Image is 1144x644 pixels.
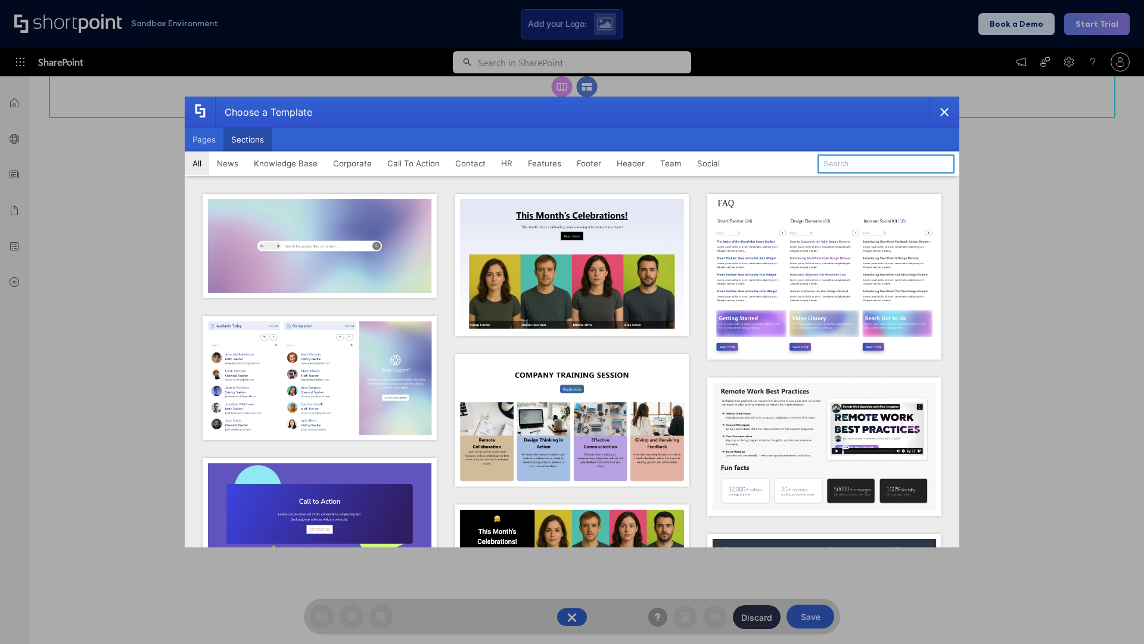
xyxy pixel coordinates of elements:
[185,151,209,175] button: All
[215,97,312,127] div: Choose a Template
[246,151,325,175] button: Knowledge Base
[325,151,380,175] button: Corporate
[447,151,493,175] button: Contact
[380,151,447,175] button: Call To Action
[209,151,246,175] button: News
[609,151,652,175] button: Header
[817,154,955,174] input: Search
[185,128,223,151] button: Pages
[652,151,689,175] button: Team
[185,97,959,547] div: template selector
[689,151,728,175] button: Social
[520,151,569,175] button: Features
[493,151,520,175] button: HR
[223,128,272,151] button: Sections
[1084,587,1144,644] iframe: Chat Widget
[569,151,609,175] button: Footer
